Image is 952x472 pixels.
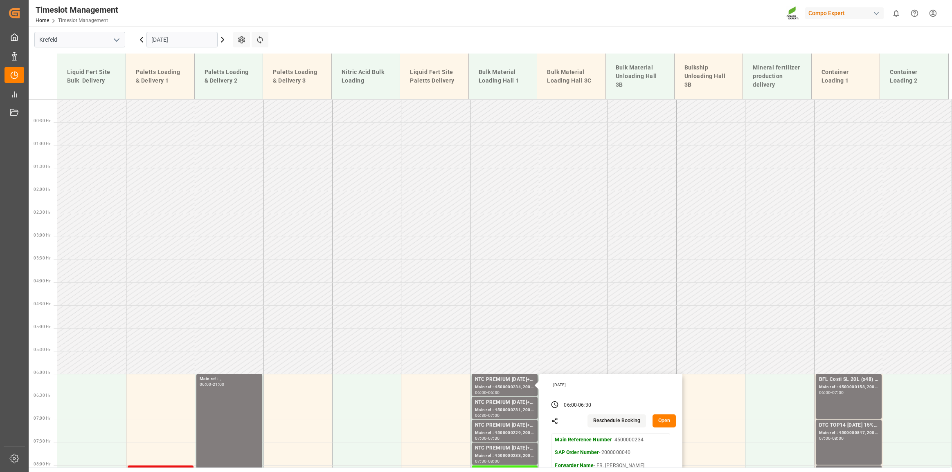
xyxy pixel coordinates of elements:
[887,4,905,22] button: show 0 new notifications
[819,436,831,440] div: 07:00
[475,459,487,463] div: 07:30
[830,436,832,440] div: -
[819,376,878,384] div: BFL Costi SL 20L (x48) D,A,CH,EN;BFL Zn Flo 10L (x75) LHM WW (LS);
[36,4,118,16] div: Timeslot Management
[270,65,325,88] div: Paletts Loading & Delivery 3
[34,302,50,306] span: 04:30 Hr
[612,60,668,92] div: Bulk Material Unloading Hall 3B
[832,391,844,394] div: 07:00
[475,429,534,436] div: Main ref : 4500000229, 2000000040
[475,452,534,459] div: Main ref : 4500000233, 2000000040
[555,437,612,443] strong: Main Reference Number
[34,370,50,375] span: 06:00 Hr
[475,391,487,394] div: 06:00
[34,119,50,123] span: 00:30 Hr
[488,391,500,394] div: 06:30
[34,210,50,215] span: 02:30 Hr
[212,383,213,386] div: -
[201,65,257,88] div: Paletts Loading & Delivery 2
[486,436,488,440] div: -
[819,384,878,391] div: Main ref : 4500000158, 2000000005;
[653,414,676,427] button: Open
[34,32,125,47] input: Type to search/select
[475,376,534,384] div: NTC PREMIUM [DATE]+3+TE BULK
[555,449,667,456] p: - 2000000040
[34,233,50,237] span: 03:00 Hr
[475,421,534,429] div: NTC PREMIUM [DATE]+3+TE BULK
[805,7,884,19] div: Compo Expert
[34,347,50,352] span: 05:30 Hr
[475,407,534,414] div: Main ref : 4500000231, 2000000040
[34,416,50,421] span: 07:00 Hr
[213,383,225,386] div: 21:00
[577,402,578,409] div: -
[819,421,878,429] div: DTC TOP14 [DATE] 15%UH 3M 25kg(x42) WW;
[887,65,942,88] div: Container Loading 2
[110,34,122,46] button: open menu
[34,393,50,398] span: 06:30 Hr
[555,436,667,444] p: - 4500000234
[830,391,832,394] div: -
[544,65,599,88] div: Bulk Material Loading Hall 3C
[486,414,488,417] div: -
[805,5,887,21] button: Compo Expert
[34,439,50,443] span: 07:30 Hr
[905,4,924,22] button: Help Center
[475,414,487,417] div: 06:30
[475,436,487,440] div: 07:00
[578,402,591,409] div: 06:30
[749,60,805,92] div: Mineral fertilizer production delivery
[555,463,594,468] strong: Forwarder Name
[34,256,50,260] span: 03:30 Hr
[34,462,50,466] span: 08:00 Hr
[832,436,844,440] div: 08:00
[200,376,259,383] div: Main ref : ,
[34,164,50,169] span: 01:30 Hr
[564,402,577,409] div: 06:00
[486,391,488,394] div: -
[407,65,462,88] div: Liquid Fert Site Paletts Delivery
[488,414,500,417] div: 07:00
[475,384,534,391] div: Main ref : 4500000234, 2000000040
[200,383,212,386] div: 06:00
[819,429,878,436] div: Main ref : 4500000847, 2000000538;
[34,187,50,192] span: 02:00 Hr
[818,65,873,88] div: Container Loading 1
[34,279,50,283] span: 04:00 Hr
[587,414,646,427] button: Reschedule Booking
[681,60,736,92] div: Bulkship Unloading Hall 3B
[486,459,488,463] div: -
[488,459,500,463] div: 08:00
[64,65,119,88] div: Liquid Fert Site Bulk Delivery
[146,32,218,47] input: DD.MM.YYYY
[475,398,534,407] div: NTC PREMIUM [DATE]+3+TE BULK
[819,391,831,394] div: 06:00
[133,65,188,88] div: Paletts Loading & Delivery 1
[34,324,50,329] span: 05:00 Hr
[550,382,673,388] div: [DATE]
[555,450,599,455] strong: SAP Order Number
[786,6,799,20] img: Screenshot%202023-09-29%20at%2010.02.21.png_1712312052.png
[475,444,534,452] div: NTC PREMIUM [DATE]+3+TE BULK
[338,65,394,88] div: Nitric Acid Bulk Loading
[475,65,531,88] div: Bulk Material Loading Hall 1
[488,436,500,440] div: 07:30
[34,141,50,146] span: 01:00 Hr
[36,18,49,23] a: Home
